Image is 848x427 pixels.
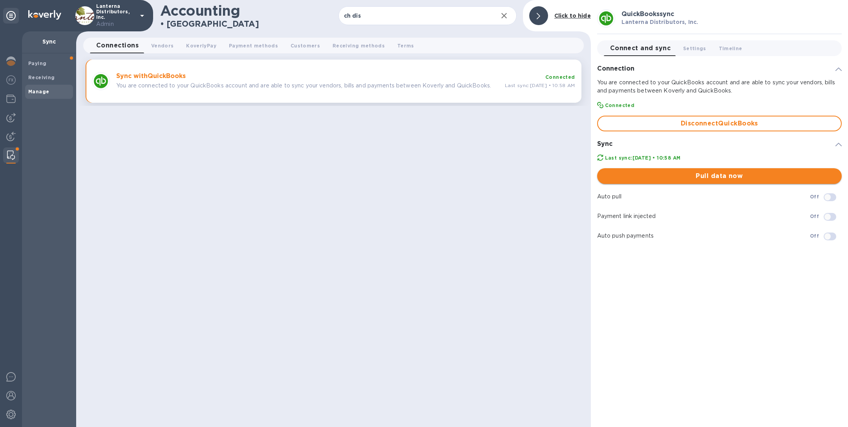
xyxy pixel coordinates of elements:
[160,19,259,29] h2: • [GEOGRAPHIC_DATA]
[291,42,320,50] span: Customers
[597,65,634,73] h3: Connection
[621,19,698,25] b: Lanterna Distributors, Inc.
[597,78,842,95] p: You are connected to your QuickBooks account and are able to sync your vendors, bills and payment...
[333,42,385,50] span: Receiving methods
[397,42,414,50] span: Terms
[605,155,681,161] b: Last sync: [DATE] • 10:58 AM
[597,138,842,151] div: Sync
[597,140,612,148] h3: Sync
[505,82,575,88] span: Last sync: [DATE] • 10:58 AM
[597,212,810,220] p: Payment link injected
[605,102,635,108] b: Connected
[6,94,16,104] img: Wallets
[621,10,674,18] b: QuickBooks sync
[719,44,742,53] span: Timeline
[96,20,135,28] p: Admin
[597,116,842,131] button: DisconnectQuickBooks
[604,119,835,128] span: Disconnect QuickBooks
[151,42,174,50] span: Vendors
[28,10,61,20] img: Logo
[810,213,819,219] b: Off
[597,193,810,201] p: Auto pull
[28,89,49,94] b: Manage
[186,42,216,50] span: KoverlyPay
[28,74,55,80] b: Receiving
[96,40,139,51] span: Connections
[554,13,591,19] b: Click to hide
[597,232,810,240] p: Auto push payments
[3,8,19,24] div: Unpin categories
[545,74,575,80] b: Connected
[610,43,671,54] span: Connect and sync
[597,168,842,184] button: Pull data now
[116,82,499,90] p: You are connected to your QuickBooks account and are able to sync your vendors, bills and payment...
[28,60,46,66] b: Paying
[810,194,819,200] b: Off
[28,38,70,45] p: Sync
[160,2,240,19] h1: Accounting
[6,75,16,85] img: Foreign exchange
[810,233,819,239] b: Off
[229,42,278,50] span: Payment methods
[96,4,135,28] p: Lanterna Distributors, Inc.
[116,72,186,80] b: Sync with QuickBooks
[597,62,842,75] div: Connection
[683,44,706,53] span: Settings
[603,171,835,181] span: Pull data now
